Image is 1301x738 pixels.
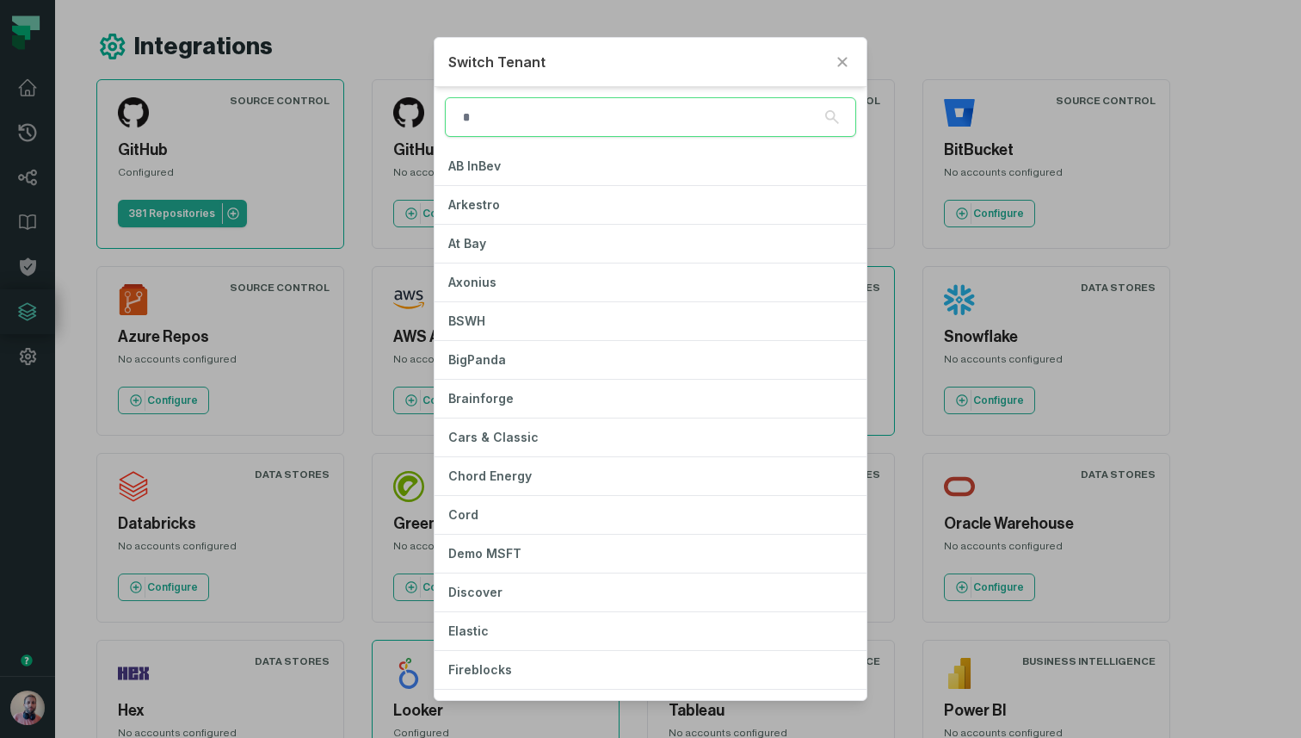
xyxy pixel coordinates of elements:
[435,264,866,301] button: Axonius
[435,535,866,573] button: Demo MSFT
[448,430,539,444] span: Cars & Classic
[832,52,853,72] button: Close
[435,457,866,495] button: Chord Energy
[448,546,521,561] span: Demo MSFT
[448,585,503,599] span: Discover
[435,496,866,534] button: Cord
[435,419,866,456] button: Cars & Classic
[448,236,486,251] span: At Bay
[435,341,866,379] button: BigPanda
[448,52,825,72] h2: Switch Tenant
[448,158,501,173] span: AB InBev
[435,574,866,611] button: Discover
[435,225,866,263] button: At Bay
[448,623,489,638] span: Elastic
[448,275,496,289] span: Axonius
[435,380,866,418] button: Brainforge
[448,352,506,367] span: BigPanda
[448,662,512,677] span: Fireblocks
[448,507,478,522] span: Cord
[435,612,866,650] button: Elastic
[435,302,866,340] button: BSWH
[448,313,485,328] span: BSWH
[435,186,866,224] button: Arkestro
[435,651,866,689] button: Fireblocks
[448,197,500,212] span: Arkestro
[448,391,514,406] span: Brainforge
[435,147,866,185] button: AB InBev
[448,468,532,483] span: Chord Energy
